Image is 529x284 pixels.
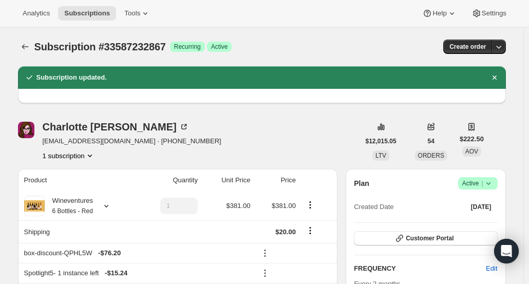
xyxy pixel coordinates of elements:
span: Charlotte Narvaez [18,122,34,138]
span: Active [462,178,494,188]
span: Help [432,9,446,17]
div: Spotlight5 - 1 instance left [24,268,251,278]
span: - $15.24 [105,268,127,278]
button: Settings [465,6,513,21]
span: [DATE] [471,203,492,211]
h2: Subscription updated. [36,72,107,83]
button: $12,015.05 [360,134,403,148]
th: Shipping [18,220,136,243]
th: Unit Price [201,169,254,192]
span: $381.00 [272,202,296,210]
span: | [481,179,483,187]
span: LTV [375,152,386,159]
button: Edit [480,260,503,277]
button: Help [416,6,463,21]
span: Tools [124,9,140,17]
div: Open Intercom Messenger [494,239,519,263]
span: $12,015.05 [366,137,396,145]
button: Product actions [302,199,318,211]
span: Customer Portal [406,234,454,242]
span: [EMAIL_ADDRESS][DOMAIN_NAME] · [PHONE_NUMBER] [43,136,221,146]
small: 6 Bottles - Red [52,207,93,215]
span: ORDERS [418,152,444,159]
button: 54 [422,134,441,148]
span: - $76.20 [98,248,121,258]
button: Subscriptions [58,6,116,21]
h2: FREQUENCY [354,263,486,274]
span: Edit [486,263,497,274]
span: Subscription #33587232867 [34,41,166,52]
th: Quantity [135,169,201,192]
span: $20.00 [275,228,296,236]
span: $222.50 [460,134,484,144]
button: Tools [118,6,157,21]
button: Create order [443,40,492,54]
span: AOV [465,148,478,155]
span: Subscriptions [64,9,110,17]
span: Analytics [23,9,50,17]
span: Recurring [174,43,201,51]
span: 54 [428,137,434,145]
div: box-discount-QPHL5W [24,248,251,258]
span: Created Date [354,202,393,212]
span: Settings [482,9,506,17]
button: Customer Portal [354,231,497,245]
div: Wineventures [45,196,93,216]
button: Analytics [16,6,56,21]
button: Shipping actions [302,225,318,236]
th: Product [18,169,136,192]
th: Price [254,169,299,192]
button: Dismiss notification [487,70,502,85]
span: Active [211,43,228,51]
div: Charlotte [PERSON_NAME] [43,122,189,132]
button: Subscriptions [18,40,32,54]
button: Product actions [43,150,95,161]
button: [DATE] [465,200,498,214]
h2: Plan [354,178,369,188]
span: Create order [449,43,486,51]
span: $381.00 [226,202,251,210]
